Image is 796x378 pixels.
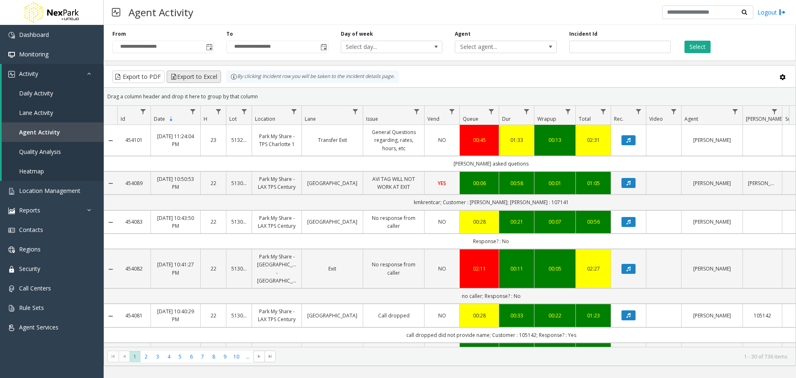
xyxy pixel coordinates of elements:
[8,32,15,39] img: 'icon'
[122,265,146,273] a: 454082
[504,312,529,319] a: 00:33
[537,115,556,122] span: Wrapup
[156,346,195,362] a: [DATE] 10:25:03 PM
[350,106,361,117] a: Lane Filter Menu
[2,161,104,181] a: Heatmap
[104,137,117,144] a: Collapse Details
[746,115,784,122] span: [PERSON_NAME]
[579,115,591,122] span: Total
[633,106,644,117] a: Rec. Filter Menu
[504,265,529,273] div: 00:11
[121,115,125,122] span: Id
[19,284,51,292] span: Call Centers
[581,218,606,226] a: 00:56
[19,245,41,253] span: Regions
[368,128,419,152] a: General Questions regarding, rates, hours, etc
[8,305,15,312] img: 'icon'
[104,89,796,104] div: Drag a column header and drop it here to group by that column
[368,175,419,191] a: AVI TAG WILL NOT WORK AT EXIT
[307,136,358,144] a: Transfer Exit
[256,353,262,360] span: Go to the next page
[455,30,471,38] label: Agent
[8,207,15,214] img: 'icon'
[204,115,207,122] span: H
[539,218,570,226] a: 00:07
[122,136,146,144] a: 454101
[253,351,265,362] span: Go to the next page
[257,132,296,148] a: Park My Share - TPS Charlotte 1
[427,115,439,122] span: Vend
[19,167,44,175] span: Heatmap
[563,106,574,117] a: Wrapup Filter Menu
[614,115,624,122] span: Rec.
[463,115,478,122] span: Queue
[581,179,606,187] a: 01:05
[154,115,165,122] span: Date
[265,351,276,362] span: Go to the last page
[163,351,175,362] span: Page 4
[213,106,224,117] a: H Filter Menu
[167,71,221,83] button: Export to Excel
[438,265,446,272] span: NO
[465,218,494,226] a: 00:28
[8,246,15,253] img: 'icon'
[430,265,454,273] a: NO
[124,2,197,22] h3: Agent Activity
[539,265,570,273] div: 00:05
[19,323,58,331] span: Agent Services
[687,218,738,226] a: [PERSON_NAME]
[368,261,419,276] a: No response from caller
[175,351,186,362] span: Page 5
[2,64,104,83] a: Activity
[281,353,787,360] kendo-pager-info: 1 - 30 of 736 items
[438,137,446,144] span: NO
[156,175,195,191] a: [DATE] 10:50:53 PM
[19,226,43,234] span: Contacts
[226,30,233,38] label: To
[486,106,497,117] a: Queue Filter Menu
[581,136,606,144] a: 02:31
[206,312,221,319] a: 22
[2,83,104,103] a: Daily Activity
[112,71,165,83] button: Export to PDF
[598,106,609,117] a: Total Filter Menu
[368,312,419,319] a: Call dropped
[2,103,104,122] a: Lane Activity
[687,265,738,273] a: [PERSON_NAME]
[504,179,529,187] a: 00:58
[539,136,570,144] a: 00:13
[19,70,38,78] span: Activity
[430,136,454,144] a: NO
[341,41,422,53] span: Select day...
[231,351,242,362] span: Page 10
[204,41,214,53] span: Toggle popup
[649,115,663,122] span: Video
[208,351,219,362] span: Page 8
[156,261,195,276] a: [DATE] 10:41:27 PM
[206,218,221,226] a: 22
[307,179,358,187] a: [GEOGRAPHIC_DATA]
[307,218,358,226] a: [GEOGRAPHIC_DATA]
[8,266,15,273] img: 'icon'
[521,106,532,117] a: Dur Filter Menu
[581,265,606,273] a: 02:27
[438,312,446,319] span: NO
[684,41,711,53] button: Select
[687,312,738,319] a: [PERSON_NAME]
[267,353,274,360] span: Go to the last page
[465,265,494,273] a: 02:11
[769,106,780,117] a: Parker Filter Menu
[307,312,358,319] a: [GEOGRAPHIC_DATA]
[366,115,378,122] span: Issue
[319,41,328,53] span: Toggle popup
[687,136,738,144] a: [PERSON_NAME]
[2,142,104,161] a: Quality Analysis
[231,136,247,144] a: 513214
